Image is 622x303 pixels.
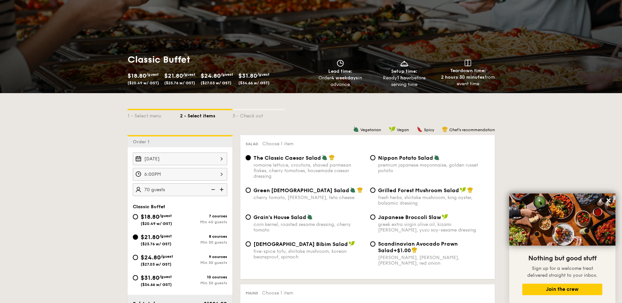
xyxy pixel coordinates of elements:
input: $24.80/guest($27.03 w/ GST)9 coursesMin 30 guests [133,255,138,260]
span: Setup time: [391,69,417,74]
span: Nippon Potato Salad [378,155,433,161]
strong: 2 hours 30 minutes [441,74,485,80]
img: icon-dish.430c3a2e.svg [399,60,409,67]
div: [PERSON_NAME], [PERSON_NAME], [PERSON_NAME], red onion [378,255,490,266]
span: ($27.03 w/ GST) [201,81,231,85]
input: Nippon Potato Saladpremium japanese mayonnaise, golden russet potato [370,155,375,160]
img: icon-vegetarian.fe4039eb.svg [307,214,313,220]
div: Order in advance [311,75,370,88]
img: icon-vegetarian.fe4039eb.svg [434,154,440,160]
div: five-spice tofu, shiitake mushroom, korean beansprout, spinach [253,249,365,260]
input: Event time [133,168,227,181]
span: /guest [159,274,172,279]
div: premium japanese mayonnaise, golden russet potato [378,162,490,173]
input: Japanese Broccoli Slawgreek extra virgin olive oil, kizami [PERSON_NAME], yuzu soy-sesame dressing [370,214,375,220]
span: [DEMOGRAPHIC_DATA] Bibim Salad [253,241,348,247]
strong: 1 hour [397,75,411,81]
div: 7 courses [180,214,227,218]
img: icon-chef-hat.a58ddaea.svg [411,247,417,253]
span: Vegetarian [360,128,381,132]
input: Scandinavian Avocado Prawn Salad+$1.00[PERSON_NAME], [PERSON_NAME], [PERSON_NAME], red onion [370,241,375,247]
span: /guest [159,213,172,218]
input: Grain's House Saladcorn kernel, roasted sesame dressing, cherry tomato [246,214,251,220]
img: icon-vegetarian.fe4039eb.svg [322,154,328,160]
img: icon-vegetarian.fe4039eb.svg [350,187,356,193]
img: icon-vegan.f8ff3823.svg [442,214,448,220]
span: +$1.00 [393,247,411,253]
span: ($34.66 w/ GST) [238,81,270,85]
div: Min 40 guests [180,220,227,224]
span: /guest [221,72,233,77]
div: 2 - Select items [180,110,232,119]
img: icon-vegetarian.fe4039eb.svg [353,126,359,132]
input: Number of guests [133,183,227,196]
span: Teardown time: [450,68,486,73]
span: Nothing but good stuff [528,254,596,262]
span: Mains [246,291,258,295]
div: Min 30 guests [180,240,227,245]
span: Scandinavian Avocado Prawn Salad [378,241,458,253]
span: Choose 1 item [262,290,293,296]
div: Ready before serving time [375,75,433,88]
span: Spicy [424,128,434,132]
span: Lead time: [328,69,352,74]
div: 3 - Check out [232,110,285,119]
img: icon-chef-hat.a58ddaea.svg [467,187,473,193]
input: $21.80/guest($23.76 w/ GST)8 coursesMin 30 guests [133,234,138,240]
input: Grilled Forest Mushroom Saladfresh herbs, shiitake mushroom, king oyster, balsamic dressing [370,188,375,193]
img: icon-clock.2db775ea.svg [335,60,345,67]
span: Salad [246,142,258,146]
span: Sign up for a welcome treat delivered straight to your inbox. [527,266,597,278]
input: The Classic Caesar Saladromaine lettuce, croutons, shaved parmesan flakes, cherry tomatoes, house... [246,155,251,160]
div: romaine lettuce, croutons, shaved parmesan flakes, cherry tomatoes, housemade caesar dressing [253,162,365,179]
span: Green [DEMOGRAPHIC_DATA] Salad [253,187,349,193]
span: /guest [183,72,195,77]
span: /guest [161,254,173,259]
strong: 4 weekdays [331,75,358,81]
h1: Classic Buffet [128,54,309,66]
input: $31.80/guest($34.66 w/ GST)10 coursesMin 30 guests [133,275,138,280]
span: ($34.66 w/ GST) [141,282,172,287]
div: 10 courses [180,275,227,279]
span: ($20.49 w/ GST) [141,221,172,226]
span: ($20.49 w/ GST) [128,81,159,85]
span: $24.80 [201,72,221,79]
span: ($27.03 w/ GST) [141,262,171,267]
img: icon-add.58712e84.svg [217,183,227,196]
img: icon-spicy.37a8142b.svg [417,126,423,132]
img: icon-chef-hat.a58ddaea.svg [329,154,335,160]
span: $21.80 [164,72,183,79]
div: fresh herbs, shiitake mushroom, king oyster, balsamic dressing [378,195,490,206]
span: Choose 1 item [262,141,293,147]
span: /guest [257,72,270,77]
input: Event date [133,152,227,165]
div: corn kernel, roasted sesame dressing, cherry tomato [253,222,365,233]
span: Japanese Broccoli Slaw [378,214,441,220]
div: Min 30 guests [180,260,227,265]
button: Close [603,195,614,206]
input: Green [DEMOGRAPHIC_DATA] Saladcherry tomato, [PERSON_NAME], feta cheese [246,188,251,193]
span: Chef's recommendation [449,128,495,132]
span: /guest [159,234,172,238]
img: icon-vegan.f8ff3823.svg [349,241,355,247]
span: ($23.76 w/ GST) [164,81,195,85]
input: [DEMOGRAPHIC_DATA] Bibim Saladfive-spice tofu, shiitake mushroom, korean beansprout, spinach [246,241,251,247]
span: $31.80 [238,72,257,79]
span: Order 1 [133,139,152,145]
span: $18.80 [141,213,159,220]
span: Grain's House Salad [253,214,306,220]
span: ($23.76 w/ GST) [141,242,171,246]
img: icon-teardown.65201eee.svg [465,60,471,66]
img: icon-chef-hat.a58ddaea.svg [357,187,363,193]
img: icon-chef-hat.a58ddaea.svg [442,126,448,132]
div: greek extra virgin olive oil, kizami [PERSON_NAME], yuzu soy-sesame dressing [378,222,490,233]
button: Join the crew [522,284,602,295]
span: Vegan [397,128,409,132]
span: $24.80 [141,254,161,261]
img: DSC07876-Edit02-Large.jpeg [509,193,615,246]
img: icon-vegan.f8ff3823.svg [389,126,395,132]
span: Classic Buffet [133,204,165,210]
div: 8 courses [180,234,227,239]
div: cherry tomato, [PERSON_NAME], feta cheese [253,195,365,200]
div: Min 30 guests [180,281,227,285]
